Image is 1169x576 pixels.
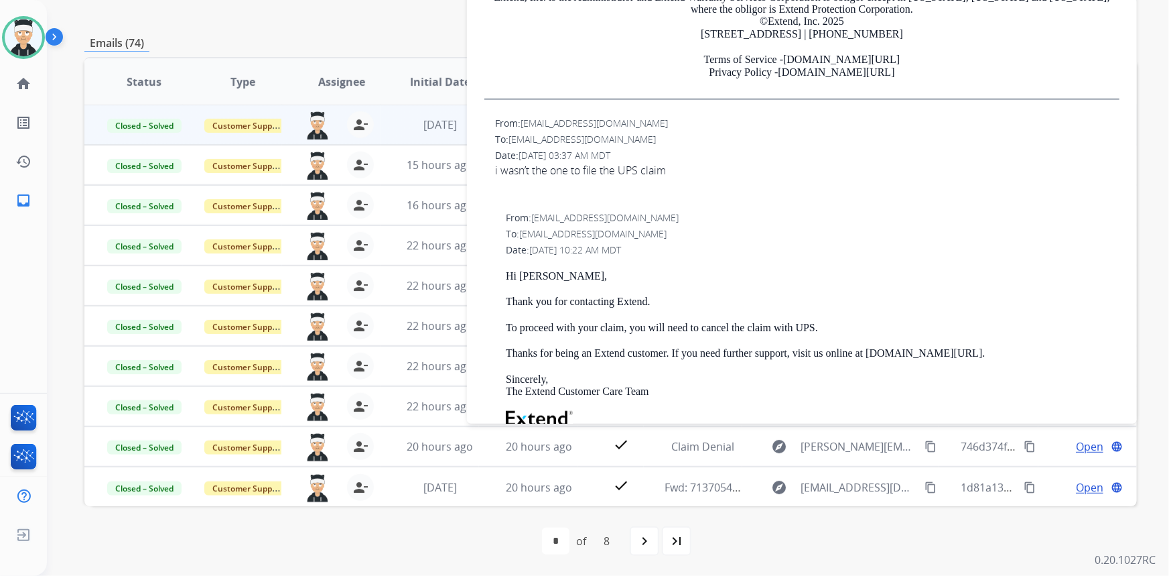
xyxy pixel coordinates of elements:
[1024,481,1036,494] mat-icon: content_copy
[204,280,291,294] span: Customer Support
[407,158,473,172] span: 15 hours ago
[107,280,182,294] span: Closed – Solved
[801,479,918,496] span: [EMAIL_ADDRESS][DOMAIN_NAME]
[304,312,331,341] img: agent-avatar
[318,74,365,90] span: Assignee
[423,480,457,495] span: [DATE]
[506,411,573,426] img: Extend Logo
[636,533,652,549] mat-icon: navigate_next
[204,320,291,334] span: Customer Support
[783,54,900,65] a: [DOMAIN_NAME][URL]
[230,74,255,90] span: Type
[352,117,368,133] mat-icon: person_remove
[204,441,291,455] span: Customer Support
[304,474,331,502] img: agent-avatar
[407,198,473,213] span: 16 hours ago
[15,154,31,170] mat-icon: history
[107,119,182,133] span: Closed – Solved
[15,115,31,131] mat-icon: list_alt
[304,433,331,461] img: agent-avatar
[506,322,1119,334] p: To proceed with your claim, you will need to cancel the claim with UPS.
[423,117,457,132] span: [DATE]
[407,319,473,333] span: 22 hours ago
[506,296,1119,308] p: Thank you for contacting Extend.
[506,211,1119,225] div: From:
[352,318,368,334] mat-icon: person_remove
[593,528,620,555] div: 8
[352,197,368,213] mat-icon: person_remove
[204,481,291,496] span: Customer Support
[1111,481,1123,494] mat-icon: language
[204,159,291,173] span: Customer Support
[5,19,42,56] img: avatar
[107,360,182,374] span: Closed – Solved
[613,477,629,494] mat-icon: check
[15,76,31,92] mat-icon: home
[107,199,182,213] span: Closed – Solved
[407,439,473,454] span: 20 hours ago
[15,192,31,209] mat-icon: inbox
[1095,552,1156,568] p: 0.20.1027RC
[961,439,1166,454] span: 746d374f-cdeb-4ec0-9287-d768499e8137
[304,393,331,421] img: agent-avatar
[204,119,291,133] span: Customer Support
[772,479,788,496] mat-icon: explore
[204,199,291,213] span: Customer Support
[107,239,182,253] span: Closed – Solved
[407,359,473,373] span: 22 hours ago
[495,149,1119,162] div: Date:
[495,117,1119,130] div: From:
[407,399,473,414] span: 22 hours ago
[107,159,182,173] span: Closed – Solved
[204,239,291,253] span: Customer Support
[204,400,291,414] span: Customer Support
[508,133,656,146] span: [EMAIL_ADDRESS][DOMAIN_NAME]
[484,54,1119,78] p: Terms of Service - Privacy Policy -
[352,398,368,414] mat-icon: person_remove
[531,211,679,224] span: [EMAIL_ADDRESS][DOMAIN_NAME]
[352,237,368,253] mat-icon: person_remove
[672,439,735,454] span: Claim Denial
[506,480,572,495] span: 20 hours ago
[495,133,1119,146] div: To:
[924,441,937,453] mat-icon: content_copy
[495,162,1119,178] div: i wasn’t the one to file the UPS claim
[521,117,668,129] span: [EMAIL_ADDRESS][DOMAIN_NAME]
[506,243,1119,257] div: Date:
[84,35,149,52] p: Emails (74)
[107,441,182,455] span: Closed – Solved
[519,227,667,240] span: [EMAIL_ADDRESS][DOMAIN_NAME]
[669,533,685,549] mat-icon: last_page
[407,278,473,293] span: 22 hours ago
[352,479,368,496] mat-icon: person_remove
[1076,439,1103,455] span: Open
[519,149,610,162] span: [DATE] 03:37 AM MDT
[1111,441,1123,453] mat-icon: language
[304,192,331,220] img: agent-avatar
[304,111,331,139] img: agent-avatar
[407,238,473,253] span: 22 hours ago
[506,439,572,454] span: 20 hours ago
[1024,441,1036,453] mat-icon: content_copy
[506,347,1119,359] p: Thanks for being an Extend customer. If you need further support, visit us online at [DOMAIN_NAME...
[107,320,182,334] span: Closed – Solved
[204,360,291,374] span: Customer Support
[352,157,368,173] mat-icon: person_remove
[665,480,751,495] span: Fwd: 7137054775
[506,373,1119,398] p: Sincerely, The Extend Customer Care Team
[1076,479,1103,496] span: Open
[304,152,331,180] img: agent-avatar
[613,437,629,453] mat-icon: check
[801,439,918,455] span: [PERSON_NAME][EMAIL_ADDRESS][PERSON_NAME][DOMAIN_NAME]
[352,439,368,455] mat-icon: person_remove
[127,74,161,90] span: Status
[924,481,937,494] mat-icon: content_copy
[304,353,331,381] img: agent-avatar
[352,278,368,294] mat-icon: person_remove
[772,439,788,455] mat-icon: explore
[107,400,182,414] span: Closed – Solved
[107,481,182,496] span: Closed – Solved
[304,272,331,300] img: agent-avatar
[529,243,621,256] span: [DATE] 10:22 AM MDT
[352,358,368,374] mat-icon: person_remove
